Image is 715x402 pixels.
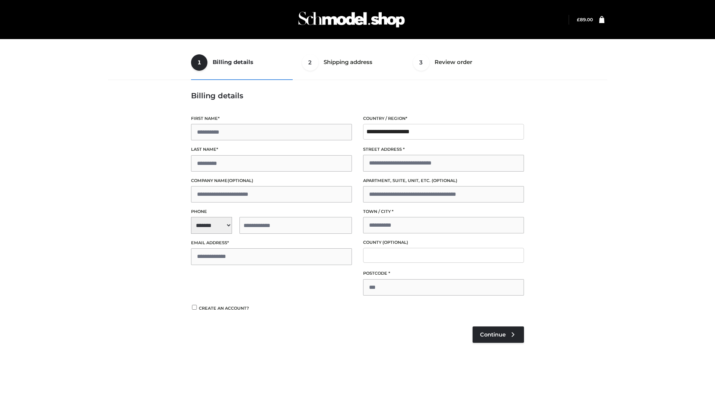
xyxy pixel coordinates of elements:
[432,178,457,183] span: (optional)
[363,208,524,215] label: Town / City
[191,208,352,215] label: Phone
[199,306,249,311] span: Create an account?
[480,331,506,338] span: Continue
[577,17,593,22] a: £89.00
[473,326,524,343] a: Continue
[363,146,524,153] label: Street address
[228,178,253,183] span: (optional)
[191,146,352,153] label: Last name
[363,177,524,184] label: Apartment, suite, unit, etc.
[363,239,524,246] label: County
[296,5,407,34] img: Schmodel Admin 964
[191,177,352,184] label: Company name
[577,17,593,22] bdi: 89.00
[191,91,524,100] h3: Billing details
[577,17,580,22] span: £
[191,239,352,246] label: Email address
[191,305,198,310] input: Create an account?
[363,115,524,122] label: Country / Region
[382,240,408,245] span: (optional)
[191,115,352,122] label: First name
[363,270,524,277] label: Postcode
